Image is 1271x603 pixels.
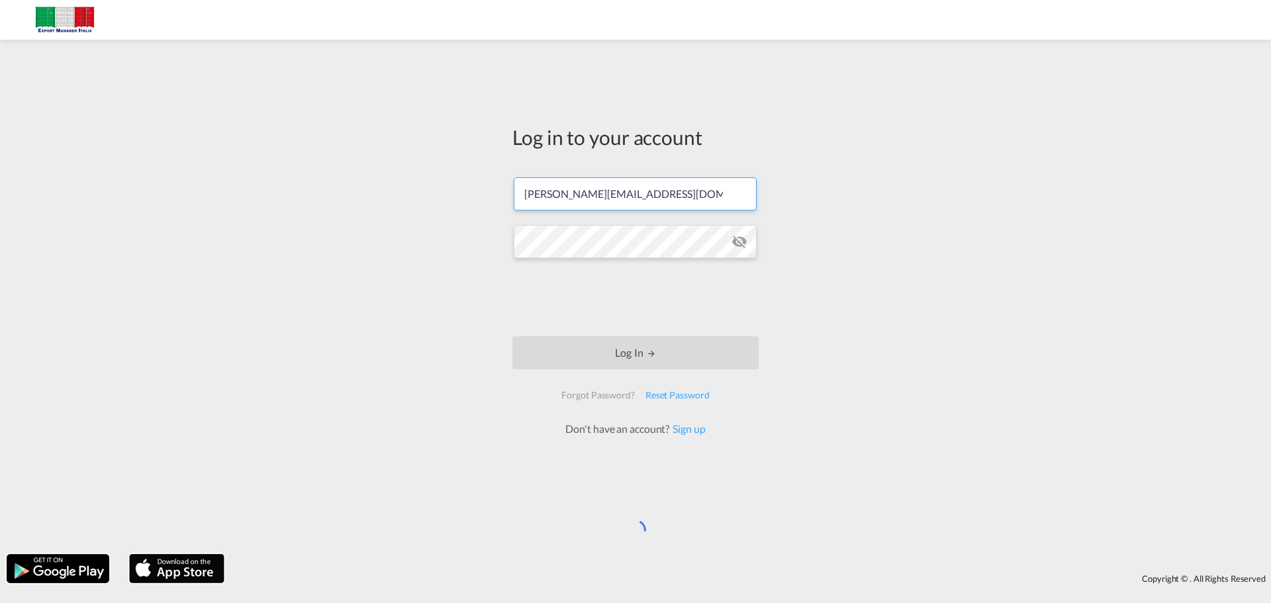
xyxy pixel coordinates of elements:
div: Log in to your account [512,123,759,151]
iframe: reCAPTCHA [535,271,736,323]
button: LOGIN [512,336,759,369]
md-icon: icon-eye-off [731,234,747,250]
img: apple.png [128,553,226,584]
div: Don't have an account? [551,422,720,436]
div: Forgot Password? [556,383,639,407]
input: Enter email/phone number [514,177,757,210]
div: Reset Password [640,383,715,407]
img: google.png [5,553,111,584]
a: Sign up [669,422,705,435]
img: 51022700b14f11efa3148557e262d94e.jpg [20,5,109,35]
div: Copyright © . All Rights Reserved [231,567,1271,590]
